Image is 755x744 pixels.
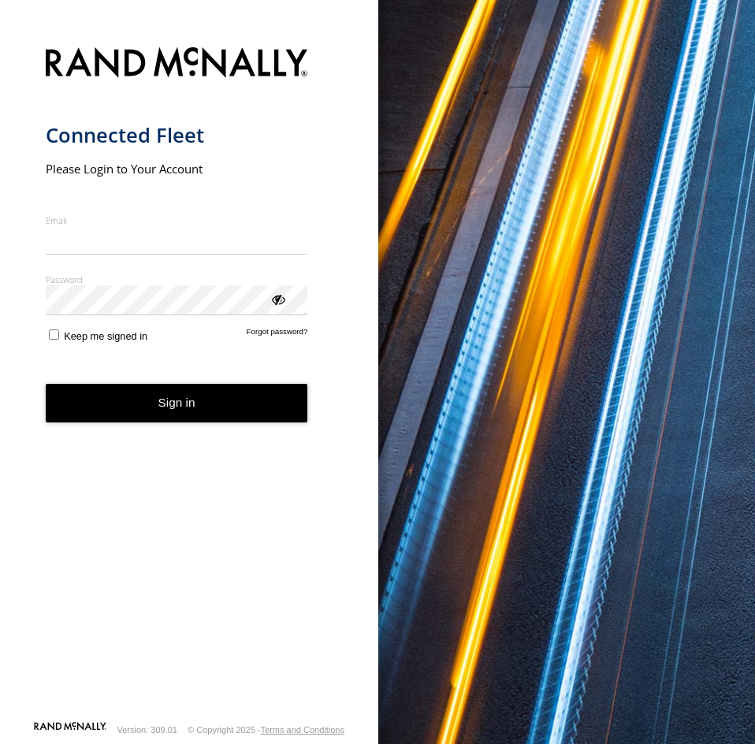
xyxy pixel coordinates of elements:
div: © Copyright 2025 - [188,725,344,735]
form: main [46,38,333,720]
a: Visit our Website [34,722,106,738]
label: Email [46,214,308,226]
h1: Connected Fleet [46,122,308,148]
input: Keep me signed in [49,329,59,340]
div: ViewPassword [270,291,285,307]
h2: Please Login to Your Account [46,161,308,177]
img: Rand McNally [46,44,308,84]
span: Keep me signed in [64,330,147,342]
button: Sign in [46,384,308,422]
a: Terms and Conditions [261,725,344,735]
label: Password [46,273,308,285]
div: Version: 309.01 [117,725,177,735]
a: Forgot password? [247,327,308,342]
